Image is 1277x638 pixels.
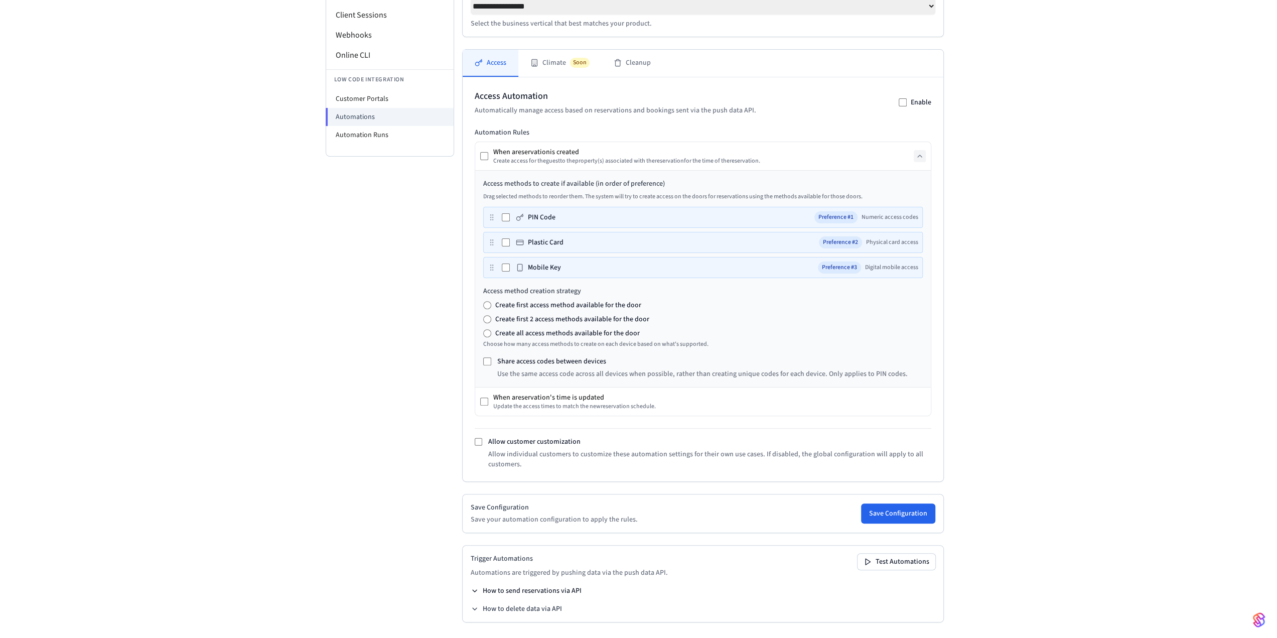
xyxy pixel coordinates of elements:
[911,97,931,107] label: Enable
[326,45,454,65] li: Online CLI
[865,264,918,272] span: Digital mobile access
[471,19,935,29] p: Select the business vertical that best matches your product.
[471,604,562,614] button: How to delete data via API
[471,502,638,513] h2: Save Configuration
[471,586,582,596] button: How to send reservations via API
[493,393,656,403] div: When a reservation 's time is updated
[818,262,861,274] span: Preference # 3
[483,286,923,296] label: Access method creation strategy
[528,212,555,222] label: PIN Code
[495,314,649,324] label: Create first 2 access methods available for the door
[326,90,454,108] li: Customer Portals
[866,238,918,246] span: Physical card access
[326,108,454,126] li: Automations
[495,300,641,310] label: Create first access method available for the door
[463,50,518,77] button: Access
[602,50,663,77] button: Cleanup
[475,105,756,115] p: Automatically manage access based on reservations and bookings sent via the push data API.
[493,147,760,157] div: When a reservation is created
[326,126,454,144] li: Automation Runs
[471,515,638,525] p: Save your automation configuration to apply the rules.
[497,369,908,379] p: Use the same access code across all devices when possible, rather than creating unique codes for ...
[483,340,923,348] p: Choose how many access methods to create on each device based on what's supported.
[471,554,668,564] h2: Trigger Automations
[814,211,858,223] span: Preference # 1
[475,127,931,138] h3: Automation Rules
[488,437,581,447] label: Allow customer customization
[495,328,640,338] label: Create all access methods available for the door
[326,69,454,90] li: Low Code Integration
[488,449,931,469] p: Allow individual customers to customize these automation settings for their own use cases. If dis...
[471,568,668,578] p: Automations are triggered by pushing data via the push data API.
[829,369,908,379] span: Only applies to PIN codes.
[475,89,756,103] h2: Access Automation
[326,5,454,25] li: Client Sessions
[483,193,923,201] p: Drag selected methods to reorder them. The system will try to create access on the doors for rese...
[497,356,606,366] label: Share access codes between devices
[493,403,656,411] div: Update the access times to match the new reservation schedule.
[528,237,563,247] label: Plastic Card
[326,25,454,45] li: Webhooks
[862,213,918,221] span: Numeric access codes
[861,503,935,524] button: Save Configuration
[858,554,935,570] button: Test Automations
[1253,612,1265,628] img: SeamLogoGradient.69752ec5.svg
[570,58,590,68] span: Soon
[483,179,923,189] label: Access methods to create if available (in order of preference)
[518,50,602,77] button: ClimateSoon
[493,157,760,165] div: Create access for the guest to the property (s) associated with the reservation for the time of t...
[528,263,561,273] label: Mobile Key
[819,236,862,248] span: Preference # 2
